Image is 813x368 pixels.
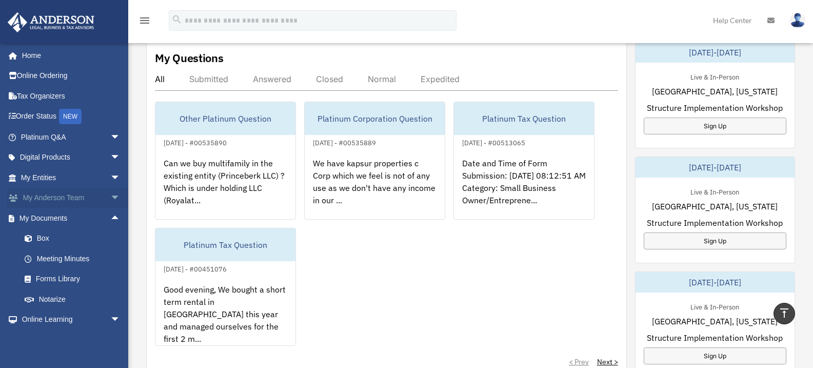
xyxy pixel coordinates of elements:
[110,188,131,209] span: arrow_drop_down
[682,301,747,312] div: Live & In-Person
[305,137,384,147] div: [DATE] - #00535889
[59,109,82,124] div: NEW
[7,147,136,168] a: Digital Productsarrow_drop_down
[14,269,136,289] a: Forms Library
[647,332,783,344] span: Structure Implementation Workshop
[305,149,445,229] div: We have kapsur properties c Corp which we feel is not of any use as we don't have any income in o...
[774,303,795,324] a: vertical_align_top
[155,137,235,147] div: [DATE] - #00535890
[7,188,136,208] a: My Anderson Teamarrow_drop_down
[636,157,795,178] div: [DATE]-[DATE]
[138,18,151,27] a: menu
[14,289,136,309] a: Notarize
[110,208,131,229] span: arrow_drop_up
[636,42,795,63] div: [DATE]-[DATE]
[454,102,594,135] div: Platinum Tax Question
[304,102,445,220] a: Platinum Corporation Question[DATE] - #00535889We have kapsur properties c Corp which we feel is ...
[110,330,131,351] span: arrow_drop_down
[171,14,183,25] i: search
[790,13,805,28] img: User Pic
[155,102,295,135] div: Other Platinum Question
[138,14,151,27] i: menu
[454,149,594,229] div: Date and Time of Form Submission: [DATE] 08:12:51 AM Category: Small Business Owner/Entreprene...
[7,167,136,188] a: My Entitiesarrow_drop_down
[155,263,235,274] div: [DATE] - #00451076
[597,357,618,367] a: Next >
[110,167,131,188] span: arrow_drop_down
[652,85,778,98] span: [GEOGRAPHIC_DATA], [US_STATE]
[7,86,136,106] a: Tax Organizers
[7,127,136,147] a: Platinum Q&Aarrow_drop_down
[454,137,533,147] div: [DATE] - #00513065
[647,217,783,229] span: Structure Implementation Workshop
[652,315,778,327] span: [GEOGRAPHIC_DATA], [US_STATE]
[652,200,778,212] span: [GEOGRAPHIC_DATA], [US_STATE]
[368,74,396,84] div: Normal
[253,74,291,84] div: Answered
[7,45,131,66] a: Home
[644,233,786,249] a: Sign Up
[155,102,296,220] a: Other Platinum Question[DATE] - #00535890Can we buy multifamily in the existing entity (Princeber...
[7,330,136,350] a: Billingarrow_drop_down
[305,102,445,135] div: Platinum Corporation Question
[7,106,136,127] a: Order StatusNEW
[7,208,136,228] a: My Documentsarrow_drop_up
[155,275,295,355] div: Good evening, We bought a short term rental in [GEOGRAPHIC_DATA] this year and managed ourselves ...
[110,309,131,331] span: arrow_drop_down
[644,347,786,364] a: Sign Up
[647,102,783,114] span: Structure Implementation Workshop
[155,228,295,261] div: Platinum Tax Question
[682,71,747,82] div: Live & In-Person
[644,118,786,134] a: Sign Up
[155,149,295,229] div: Can we buy multifamily in the existing entity (Princeberk LLC) ? Which is under holding LLC (Roya...
[110,127,131,148] span: arrow_drop_down
[189,74,228,84] div: Submitted
[155,228,296,346] a: Platinum Tax Question[DATE] - #00451076Good evening, We bought a short term rental in [GEOGRAPHIC...
[453,102,594,220] a: Platinum Tax Question[DATE] - #00513065Date and Time of Form Submission: [DATE] 08:12:51 AM Categ...
[155,74,165,84] div: All
[421,74,460,84] div: Expedited
[110,147,131,168] span: arrow_drop_down
[7,309,136,330] a: Online Learningarrow_drop_down
[14,248,136,269] a: Meeting Minutes
[636,272,795,293] div: [DATE]-[DATE]
[5,12,97,32] img: Anderson Advisors Platinum Portal
[682,186,747,197] div: Live & In-Person
[316,74,343,84] div: Closed
[155,50,224,66] div: My Questions
[7,66,136,86] a: Online Ordering
[14,228,136,249] a: Box
[778,307,790,319] i: vertical_align_top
